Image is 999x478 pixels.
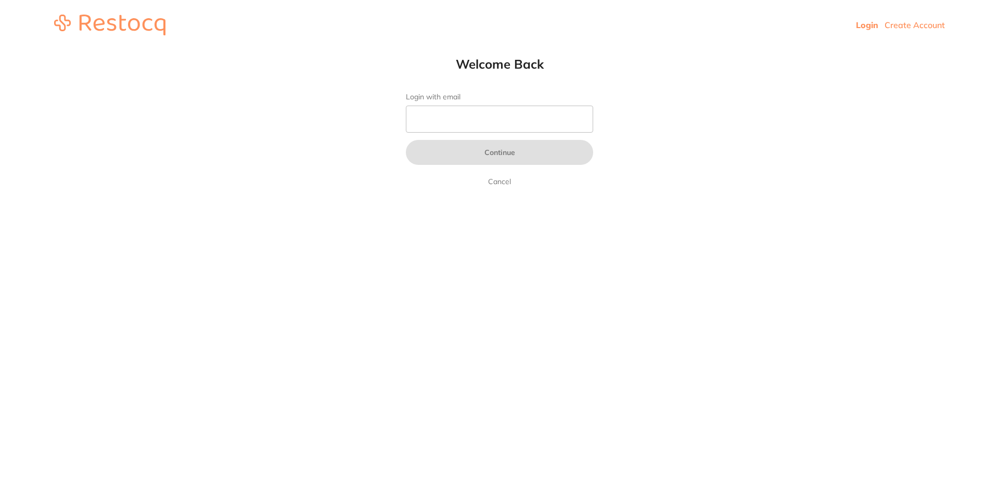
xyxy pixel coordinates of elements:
[406,140,593,165] button: Continue
[54,15,165,35] img: restocq_logo.svg
[385,56,614,72] h1: Welcome Back
[885,20,945,30] a: Create Account
[486,175,513,188] a: Cancel
[406,93,593,101] label: Login with email
[856,20,878,30] a: Login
